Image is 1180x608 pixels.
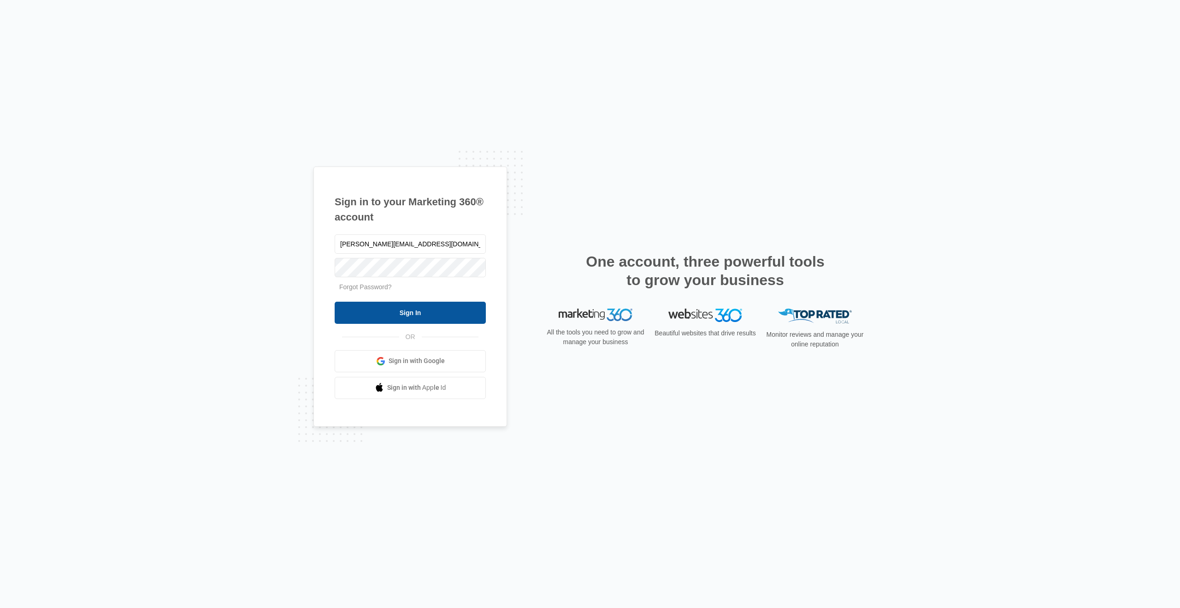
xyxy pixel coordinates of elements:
img: Top Rated Local [778,309,852,324]
img: Marketing 360 [559,309,632,322]
a: Forgot Password? [339,283,392,291]
input: Email [335,234,486,254]
p: Beautiful websites that drive results [654,328,757,338]
h1: Sign in to your Marketing 360® account [335,194,486,225]
span: Sign in with Google [389,356,445,366]
a: Sign in with Google [335,350,486,372]
img: Websites 360 [668,309,742,322]
input: Sign In [335,302,486,324]
p: Monitor reviews and manage your online reputation [763,330,867,349]
h2: One account, three powerful tools to grow your business [583,252,827,289]
span: Sign in with Apple Id [387,383,446,393]
span: OR [399,332,422,342]
a: Sign in with Apple Id [335,377,486,399]
p: All the tools you need to grow and manage your business [544,328,647,347]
